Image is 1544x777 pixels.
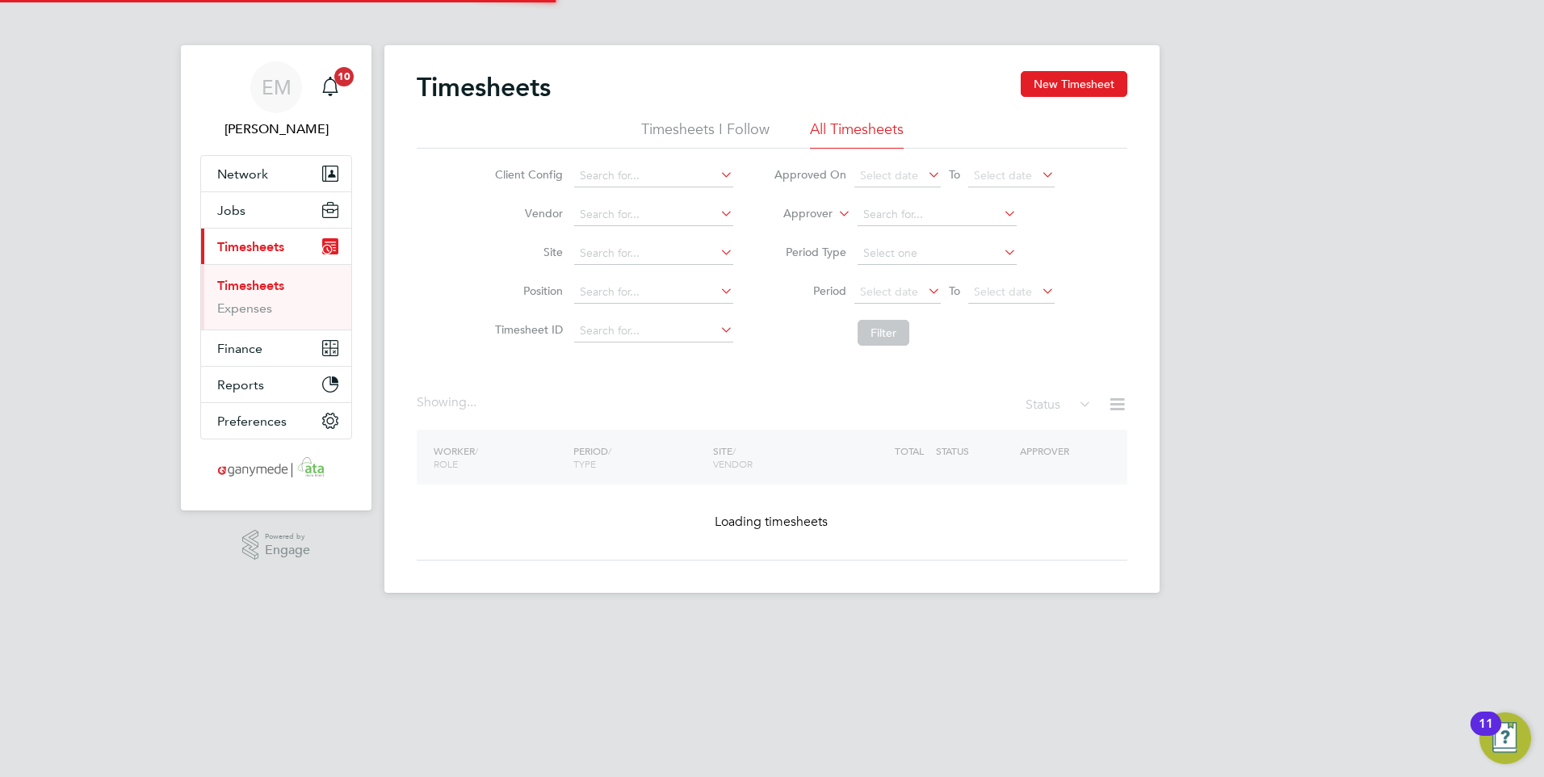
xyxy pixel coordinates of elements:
button: Jobs [201,192,351,228]
span: Timesheets [217,239,284,254]
a: EM[PERSON_NAME] [200,61,352,139]
button: Reports [201,367,351,402]
span: Finance [217,341,262,356]
button: Network [201,156,351,191]
label: Timesheet ID [490,322,563,337]
label: Approved On [774,167,846,182]
nav: Main navigation [181,45,371,510]
label: Period Type [774,245,846,259]
label: Position [490,283,563,298]
span: To [944,164,965,185]
span: Emma Malvenan [200,120,352,139]
span: Select date [974,284,1032,299]
span: 10 [334,67,354,86]
button: New Timesheet [1021,71,1127,97]
span: Jobs [217,203,245,218]
button: Timesheets [201,229,351,264]
a: Powered byEngage [242,530,311,561]
button: Preferences [201,403,351,439]
span: ... [467,394,476,410]
div: 11 [1479,724,1493,745]
img: ganymedesolutions-logo-retina.png [213,456,340,481]
a: Timesheets [217,278,284,293]
a: Expenses [217,300,272,316]
div: Status [1026,394,1095,417]
input: Search for... [574,320,733,342]
input: Search for... [858,204,1017,226]
span: Select date [860,168,918,183]
input: Select one [858,242,1017,265]
span: Network [217,166,268,182]
label: Vendor [490,206,563,220]
span: To [944,280,965,301]
span: Select date [860,284,918,299]
li: Timesheets I Follow [641,120,770,149]
label: Site [490,245,563,259]
div: Showing [417,394,480,411]
input: Search for... [574,165,733,187]
a: Go to home page [200,456,352,481]
span: EM [262,77,292,98]
a: 10 [314,61,346,113]
span: Engage [265,544,310,557]
span: Reports [217,377,264,393]
button: Finance [201,330,351,366]
input: Search for... [574,242,733,265]
div: Timesheets [201,264,351,330]
input: Search for... [574,204,733,226]
span: Select date [974,168,1032,183]
button: Open Resource Center, 11 new notifications [1479,712,1531,764]
span: Preferences [217,414,287,429]
label: Client Config [490,167,563,182]
h2: Timesheets [417,71,551,103]
li: All Timesheets [810,120,904,149]
input: Search for... [574,281,733,304]
label: Approver [760,206,833,222]
span: Powered by [265,530,310,544]
label: Period [774,283,846,298]
button: Filter [858,320,909,346]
